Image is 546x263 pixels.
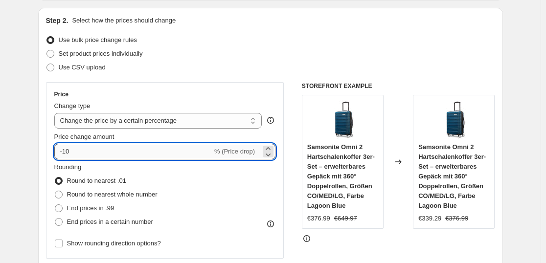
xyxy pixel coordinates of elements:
span: Price change amount [54,133,114,140]
h6: STOREFRONT EXAMPLE [302,82,495,90]
h3: Price [54,90,68,98]
div: €339.29 [418,214,441,223]
h2: Step 2. [46,16,68,25]
span: Use bulk price change rules [59,36,137,44]
span: Rounding [54,163,82,171]
span: Samsonite Omni 2 Hartschalenkoffer 3er-Set – erweiterbares Gepäck mit 360° Doppelrollen, Größen C... [418,143,486,209]
span: End prices in .99 [67,204,114,212]
span: End prices in a certain number [67,218,153,225]
p: Select how the prices should change [72,16,176,25]
span: Use CSV upload [59,64,106,71]
strike: €649.97 [334,214,357,223]
div: help [266,115,275,125]
span: Change type [54,102,91,110]
span: Round to nearest .01 [67,177,126,184]
img: 81YVP1E5p_L_80x.jpg [434,100,474,139]
span: % (Price drop) [214,148,255,155]
span: Round to nearest whole number [67,191,158,198]
strike: €376.99 [445,214,468,223]
span: Set product prices individually [59,50,143,57]
span: Show rounding direction options? [67,240,161,247]
input: -15 [54,144,212,159]
span: Samsonite Omni 2 Hartschalenkoffer 3er-Set – erweiterbares Gepäck mit 360° Doppelrollen, Größen C... [307,143,375,209]
div: €376.99 [307,214,330,223]
img: 81YVP1E5p_L_80x.jpg [323,100,362,139]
